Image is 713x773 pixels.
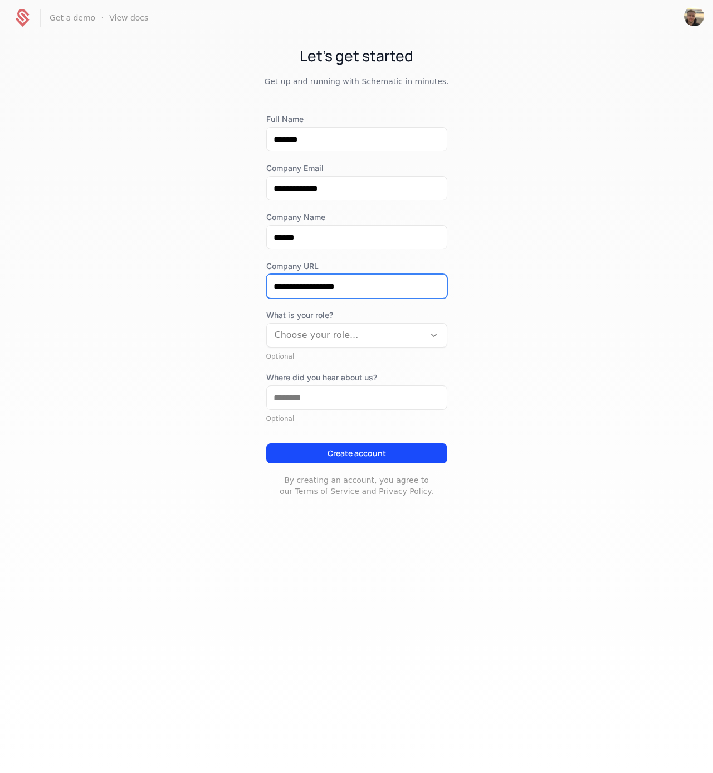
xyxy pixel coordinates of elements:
div: Optional [266,414,447,423]
a: Get a demo [50,12,95,23]
a: Terms of Service [295,487,359,496]
div: Optional [266,352,447,361]
span: · [101,11,104,25]
label: Company Email [266,163,447,174]
button: Create account [266,443,447,463]
button: Open user button [684,6,704,26]
a: Privacy Policy [379,487,431,496]
label: Where did you hear about us? [266,372,447,383]
a: View docs [109,12,148,23]
img: Chris P [684,6,704,26]
span: What is your role? [266,310,447,321]
p: By creating an account, you agree to our and . [266,474,447,497]
label: Full Name [266,114,447,125]
label: Company Name [266,212,447,223]
label: Company URL [266,261,447,272]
